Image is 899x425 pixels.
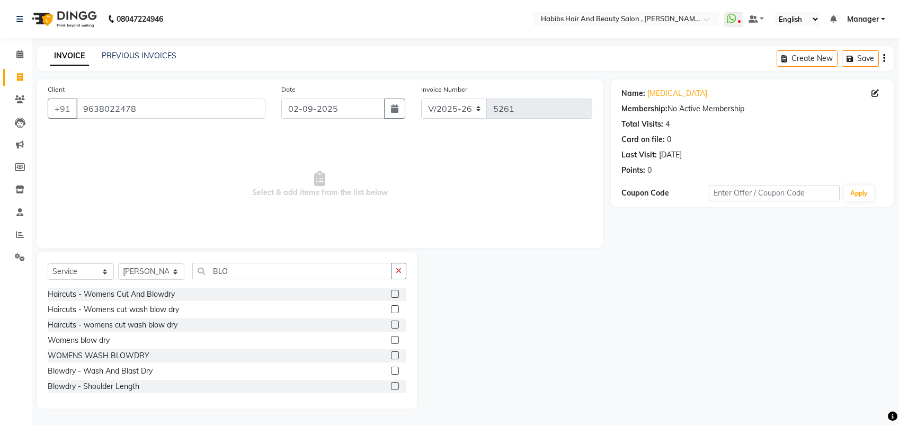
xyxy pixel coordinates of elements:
[667,134,671,145] div: 0
[48,320,177,331] div: Haircuts - womens cut wash blow dry
[659,149,682,161] div: [DATE]
[117,4,163,34] b: 08047224946
[192,263,391,279] input: Search or Scan
[621,119,663,130] div: Total Visits:
[27,4,100,34] img: logo
[421,85,467,94] label: Invoice Number
[621,149,657,161] div: Last Visit:
[621,134,665,145] div: Card on file:
[48,304,179,315] div: Haircuts - Womens cut wash blow dry
[621,88,645,99] div: Name:
[48,366,153,377] div: Blowdry - Wash And Blast Dry
[281,85,296,94] label: Date
[777,50,838,67] button: Create New
[48,289,175,300] div: Haircuts - Womens Cut And Blowdry
[76,99,265,119] input: Search by Name/Mobile/Email/Code
[647,88,707,99] a: [MEDICAL_DATA]
[621,103,667,114] div: Membership:
[647,165,652,176] div: 0
[50,47,89,66] a: INVOICE
[48,85,65,94] label: Client
[102,51,176,60] a: PREVIOUS INVOICES
[48,350,149,361] div: WOMENS WASH BLOWDRY
[844,185,874,201] button: Apply
[48,99,77,119] button: +91
[48,131,592,237] span: Select & add items from the list below
[665,119,670,130] div: 4
[621,188,709,199] div: Coupon Code
[48,381,139,392] div: Blowdry - Shoulder Length
[709,185,840,201] input: Enter Offer / Coupon Code
[842,50,879,67] button: Save
[621,165,645,176] div: Points:
[621,103,883,114] div: No Active Membership
[847,14,879,25] span: Manager
[48,335,110,346] div: Womens blow dry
